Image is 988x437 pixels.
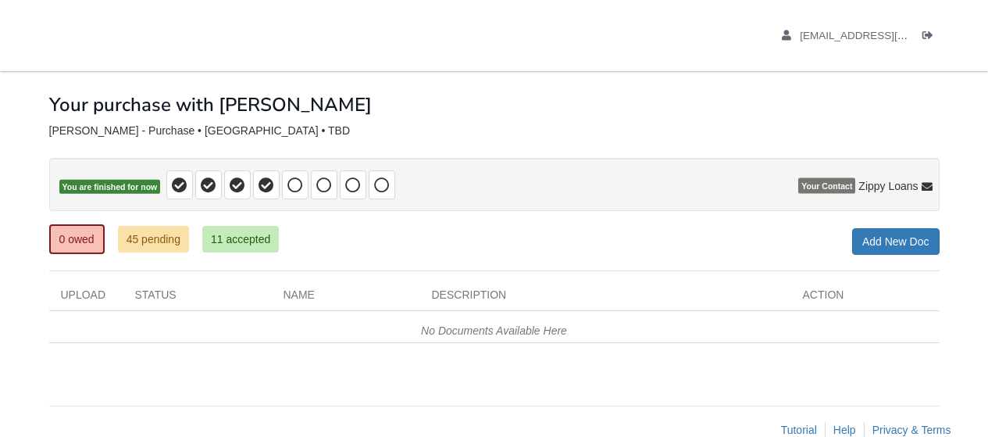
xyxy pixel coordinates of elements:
div: Name [272,287,420,310]
div: [PERSON_NAME] - Purchase • [GEOGRAPHIC_DATA] • TBD [49,124,940,138]
a: Add New Doc [852,228,940,255]
div: Description [420,287,791,310]
a: 11 accepted [202,226,279,253]
span: myersyori@gmail.com [800,30,979,41]
a: Tutorial [781,424,817,436]
a: Help [833,424,856,436]
div: Action [791,287,940,310]
span: Your Contact [798,178,855,194]
span: Zippy Loans [858,178,918,194]
a: 0 owed [49,224,105,254]
a: Privacy & Terms [872,424,951,436]
div: Upload [49,287,123,310]
a: 45 pending [118,226,189,253]
h1: Your purchase with [PERSON_NAME] [49,95,372,115]
div: Status [123,287,272,310]
span: You are finished for now [59,180,161,195]
a: edit profile [782,30,979,45]
a: Log out [922,30,940,45]
em: No Documents Available Here [421,324,567,337]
